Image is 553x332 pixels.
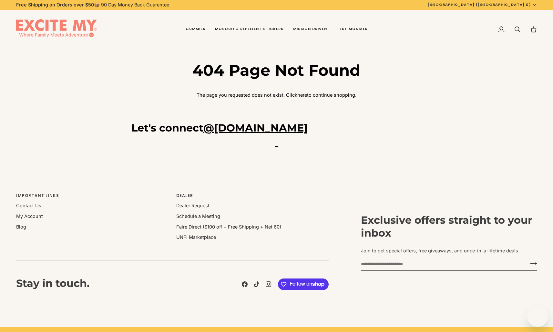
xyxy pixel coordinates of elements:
button: [GEOGRAPHIC_DATA] ([GEOGRAPHIC_DATA] $) [423,2,542,7]
a: Gummies [181,10,210,49]
a: Testimonials [332,10,372,49]
a: Schedule a Meeting [176,213,220,219]
input: your-email@example.com [361,258,526,270]
a: Blog [16,224,26,229]
span: Mission Driven [293,26,327,32]
p: 📦 90 Day Money Back Guarentee [16,1,169,8]
button: Join [526,258,537,269]
a: Mission Driven [288,10,332,49]
h3: Stay in touch. [16,277,89,292]
a: @[DOMAIN_NAME] [203,122,308,134]
a: My Account [16,213,43,219]
iframe: Button to launch messaging window [527,306,548,327]
span: Testimonials [337,26,367,32]
a: Faire Direct ($100 off + Free Shipping + Net 60) [176,224,281,229]
strong: Free Shipping on Orders over $50 [16,2,94,7]
a: Dealer Request [176,203,210,208]
h1: 404 Page Not Found [181,61,372,80]
a: Mosquito Repellent Stickers [210,10,288,49]
p: Dealer [176,193,329,202]
p: Important Links [16,193,169,202]
img: EXCITE MY® [16,19,97,39]
p: The page you requested does not exist. Click to continue shopping. [181,92,372,99]
span: Mosquito Repellent Stickers [215,26,283,32]
h3: Exclusive offers straight to your inbox [361,214,537,239]
a: here [297,92,307,98]
h3: Let's connect [131,122,422,134]
span: Gummies [186,26,205,32]
a: UNFI Marketplace [176,234,216,240]
a: Contact Us [16,203,41,208]
p: Join to get special offers, free giveaways, and once-in-a-lifetime deals. [361,247,537,254]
